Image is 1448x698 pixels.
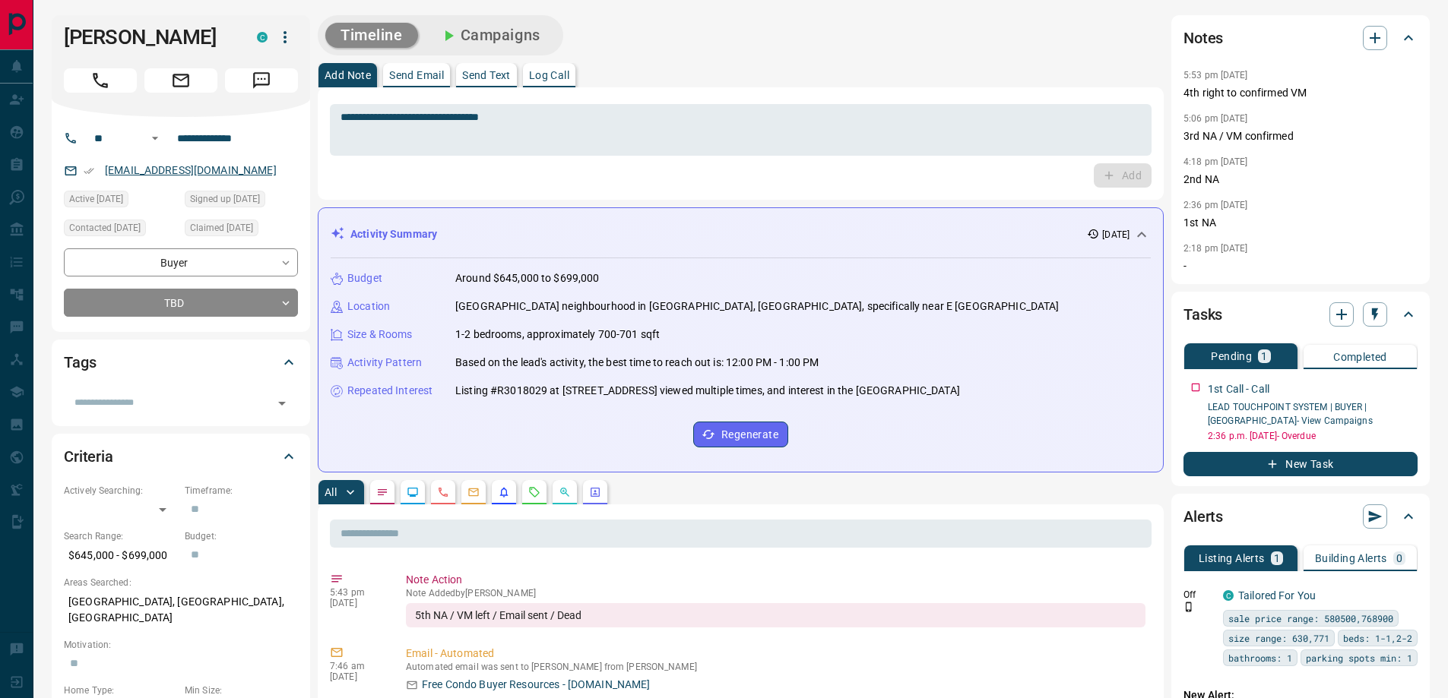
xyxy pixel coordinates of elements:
[389,70,444,81] p: Send Email
[1333,352,1387,362] p: Completed
[185,484,298,497] p: Timeframe:
[455,355,819,371] p: Based on the lead's activity, the best time to reach out is: 12:00 PM - 1:00 PM
[406,646,1145,662] p: Email - Automated
[1274,553,1280,564] p: 1
[1228,611,1393,626] span: sale price range: 580500,768900
[64,484,177,497] p: Actively Searching:
[330,598,383,608] p: [DATE]
[406,572,1145,588] p: Note Action
[190,220,253,235] span: Claimed [DATE]
[1183,602,1194,612] svg: Push Notification Only
[1261,351,1267,362] p: 1
[64,543,177,568] p: $645,000 - $699,000
[325,70,371,81] p: Add Note
[1315,553,1387,564] p: Building Alerts
[347,327,413,343] p: Size & Rooms
[498,486,510,498] svg: Listing Alerts
[559,486,571,498] svg: Opportunities
[528,486,540,498] svg: Requests
[1183,498,1418,535] div: Alerts
[1199,553,1265,564] p: Listing Alerts
[1306,650,1412,665] span: parking spots min: 1
[64,344,298,381] div: Tags
[325,487,337,497] p: All
[271,393,293,414] button: Open
[1183,243,1248,254] p: 2:18 pm [DATE]
[350,226,437,242] p: Activity Summary
[64,248,298,276] div: Buyer
[64,438,298,475] div: Criteria
[1228,630,1329,646] span: size range: 630,771
[330,671,383,682] p: [DATE]
[257,32,268,43] div: condos.ca
[64,576,298,589] p: Areas Searched:
[1183,128,1418,144] p: 3rd NA / VM confirmed
[330,661,383,671] p: 7:46 am
[64,444,113,469] h2: Criteria
[64,191,177,212] div: Fri Sep 05 2025
[455,327,660,343] p: 1-2 bedrooms, approximately 700-701 sqft
[1102,228,1130,242] p: [DATE]
[225,68,298,93] span: Message
[1183,20,1418,56] div: Notes
[144,68,217,93] span: Email
[64,289,298,317] div: TBD
[185,684,298,697] p: Min Size:
[529,70,569,81] p: Log Call
[84,166,94,176] svg: Email Verified
[1183,113,1248,124] p: 5:06 pm [DATE]
[1183,156,1248,167] p: 4:18 pm [DATE]
[424,23,556,48] button: Campaigns
[1208,381,1269,397] p: 1st Call - Call
[589,486,601,498] svg: Agent Actions
[64,589,298,630] p: [GEOGRAPHIC_DATA], [GEOGRAPHIC_DATA], [GEOGRAPHIC_DATA]
[455,383,960,399] p: Listing #R3018029 at [STREET_ADDRESS] viewed multiple times, and interest in the [GEOGRAPHIC_DATA]
[64,529,177,543] p: Search Range:
[347,383,432,399] p: Repeated Interest
[1343,630,1412,646] span: beds: 1-1,2-2
[64,220,177,241] div: Fri Sep 05 2025
[347,355,422,371] p: Activity Pattern
[406,588,1145,599] p: Note Added by [PERSON_NAME]
[462,70,511,81] p: Send Text
[437,486,449,498] svg: Calls
[1238,589,1316,602] a: Tailored For You
[1183,296,1418,333] div: Tasks
[422,677,651,693] p: Free Condo Buyer Resources - [DOMAIN_NAME]
[1183,70,1248,81] p: 5:53 pm [DATE]
[1228,650,1292,665] span: bathrooms: 1
[455,270,600,286] p: Around $645,000 to $699,000
[64,684,177,697] p: Home Type:
[1396,553,1402,564] p: 0
[1183,588,1214,602] p: Off
[330,587,383,598] p: 5:43 pm
[347,270,382,286] p: Budget
[185,191,298,212] div: Tue Jan 04 2022
[185,529,298,543] p: Budget:
[146,129,164,147] button: Open
[1183,258,1418,274] p: -
[1183,504,1223,529] h2: Alerts
[69,191,123,207] span: Active [DATE]
[347,298,390,314] p: Location
[467,486,480,498] svg: Emails
[1183,200,1248,210] p: 2:36 pm [DATE]
[64,25,234,49] h1: [PERSON_NAME]
[1211,351,1252,362] p: Pending
[331,220,1151,248] div: Activity Summary[DATE]
[64,350,96,374] h2: Tags
[1223,590,1234,601] div: condos.ca
[185,220,298,241] div: Fri Sep 05 2025
[376,486,388,498] svg: Notes
[1183,26,1223,50] h2: Notes
[406,662,1145,672] p: Automated email was sent to [PERSON_NAME] from [PERSON_NAME]
[64,638,298,652] p: Motivation:
[69,220,141,235] span: Contacted [DATE]
[455,298,1059,314] p: [GEOGRAPHIC_DATA] neighbourhood in [GEOGRAPHIC_DATA], [GEOGRAPHIC_DATA], specifically near E [GEO...
[1183,215,1418,231] p: 1st NA
[105,164,277,176] a: [EMAIL_ADDRESS][DOMAIN_NAME]
[1183,452,1418,476] button: New Task
[1183,85,1418,101] p: 4th right to confirmed VM
[325,23,418,48] button: Timeline
[64,68,137,93] span: Call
